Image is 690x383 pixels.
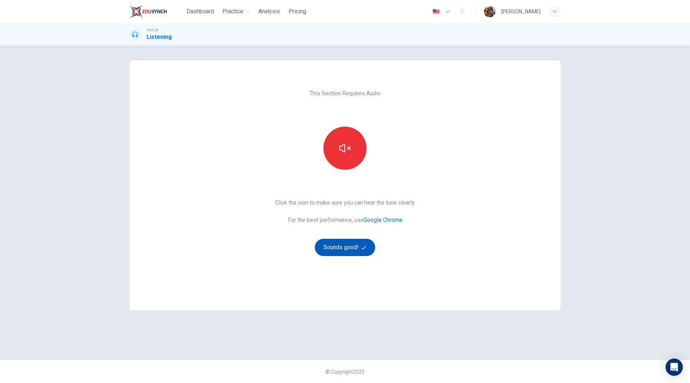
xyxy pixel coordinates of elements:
[484,6,496,17] img: Profile picture
[275,199,415,207] span: Click the icon to make sure you can hear the tune clearly.
[129,4,167,19] img: EduSynch logo
[147,33,172,41] h1: Listening
[222,7,243,16] span: Practice
[275,216,415,224] span: For the best performance, use
[286,5,309,18] button: Pricing
[258,7,280,16] span: Analysis
[666,359,683,376] div: Open Intercom Messenger
[315,239,375,256] button: Sounds good!
[256,5,283,18] button: Analysis
[187,7,214,16] span: Dashboard
[364,216,402,223] a: Google Chrome
[129,4,184,19] a: EduSynch logo
[326,369,364,375] span: © Copyright 2025
[501,7,540,16] div: [PERSON_NAME]
[289,7,306,16] span: Pricing
[432,9,441,14] img: en
[309,89,381,98] span: This Section Requires Audio
[220,5,253,18] button: Practice
[184,5,217,18] button: Dashboard
[147,28,158,33] span: TOEFL®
